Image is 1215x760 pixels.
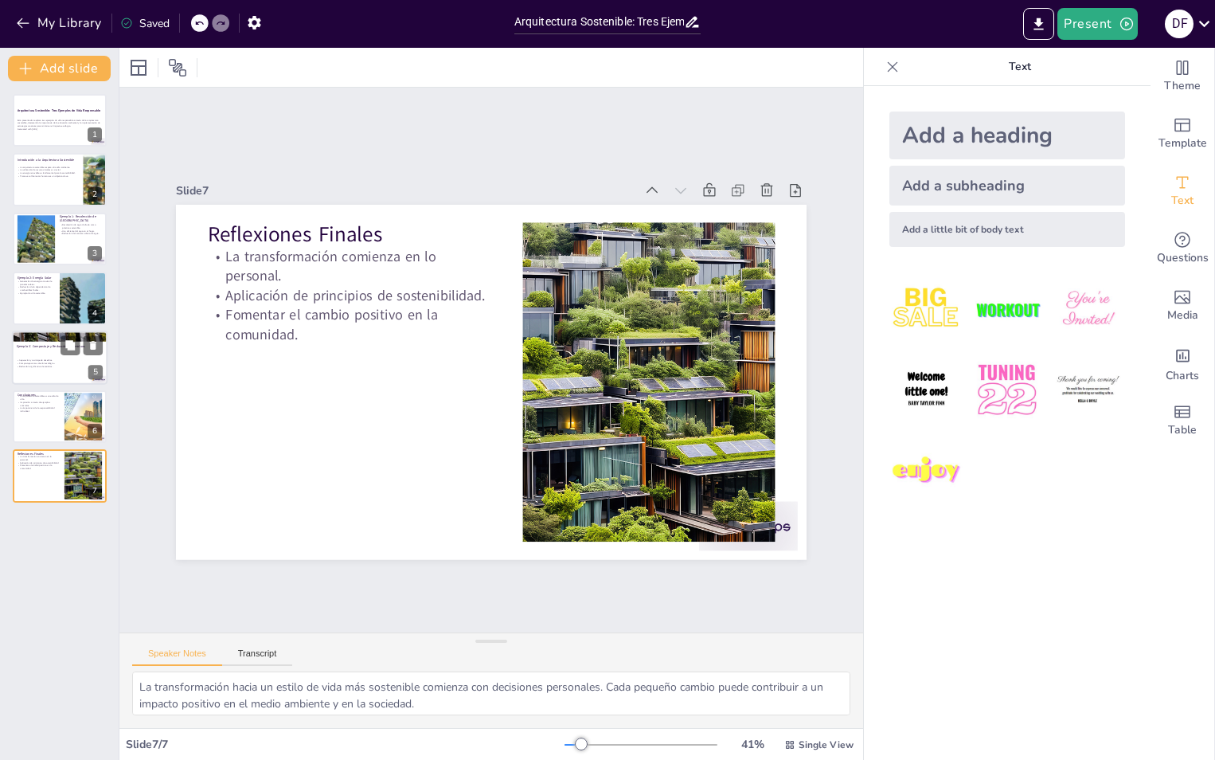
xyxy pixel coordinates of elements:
div: Get real-time input from your audience [1151,220,1214,277]
p: Compostaje como solución ecológica. [17,362,103,365]
button: Delete Slide [84,335,103,355]
p: Ejemplo 1: Recolección de [GEOGRAPHIC_DATA] [60,214,102,223]
div: 1 [88,127,102,142]
p: La arquitectura sostenible respeta el medio ambiente. [18,165,79,168]
p: Esta presentación explora tres ejemplos de vida responsable a través de la arquitectura sostenibl... [18,119,102,127]
p: Aplicación de principios de sostenibilidad. [225,229,507,307]
button: My Library [12,10,108,36]
p: Reducción del consumo diario de agua. [60,232,102,235]
p: Separación y reciclaje de desechos. [17,358,103,362]
p: Fomentar el cambio positivo en la comunidad. [18,464,60,470]
div: 7 [13,449,107,502]
p: Ejemplo de vida sostenible. [18,292,55,295]
strong: Arquitectura Sostenible: Tres Ejemplos de Vida Responsable [18,108,100,112]
div: Add a heading [889,112,1125,159]
div: 6 [13,390,107,443]
img: 5.jpeg [970,353,1044,427]
p: Inspiración a través de ejemplos concretos. [18,401,60,406]
p: La transformación comienza en lo personal. [229,190,515,288]
img: 3.jpeg [1051,272,1125,347]
p: Introducción a la Arquitectura Sostenible [18,157,79,162]
p: Reflexiones Finales [18,452,60,456]
span: Charts [1166,367,1199,385]
p: Generación de energía a través de paneles solares. [18,280,55,286]
div: 7 [88,484,102,498]
p: Recolección de agua de lluvia como práctica sostenible. [60,223,102,229]
p: La energía renovable es fundamental para la sostenibilidad. [18,171,79,174]
div: 4 [88,306,102,320]
button: Export to PowerPoint [1023,8,1054,40]
p: Reducción de la dependencia de combustibles fósiles. [18,286,55,292]
p: Ejemplo 2: Energía Solar [18,276,55,280]
div: 2 [88,187,102,202]
button: Speaker Notes [132,648,222,666]
span: Questions [1157,249,1209,267]
span: Text [1171,192,1194,210]
img: 7.jpeg [889,434,963,508]
div: 5 [88,365,103,379]
div: 3 [13,213,107,265]
img: 6.jpeg [1051,353,1125,427]
div: Add charts and graphs [1151,335,1214,392]
div: D F [1165,10,1194,38]
button: Duplicate Slide [61,335,80,355]
div: Saved [120,16,170,31]
p: Conclusiones [18,393,60,398]
div: Layout [126,55,151,80]
span: Template [1158,135,1207,152]
div: 1 [13,94,107,147]
div: Add a subheading [889,166,1125,206]
span: Position [168,58,187,77]
div: Change the overall theme [1151,48,1214,105]
div: Add a little bit of body text [889,212,1125,247]
p: Uso eficiente del agua en el hogar. [60,229,102,233]
p: La transformación comienza en lo personal. [18,456,60,461]
div: 41 % [733,737,772,752]
button: Present [1057,8,1137,40]
div: Add a table [1151,392,1214,449]
input: Insert title [514,10,684,33]
p: La importancia de la responsabilidad individual. [18,407,60,413]
button: Add slide [8,56,111,81]
div: 3 [88,246,102,261]
div: 5 [12,331,107,385]
div: Add ready made slides [1151,105,1214,163]
p: Fomentar el cambio positivo en la comunidad. [217,248,502,345]
span: Media [1167,307,1198,324]
span: Table [1168,421,1197,439]
img: 4.jpeg [889,353,963,427]
img: 1.jpeg [889,272,963,347]
img: 2.jpeg [970,272,1044,347]
button: Transcript [222,648,293,666]
span: Single View [799,738,854,751]
p: Reducción significativa de residuos. [17,365,103,368]
div: Add text boxes [1151,163,1214,220]
textarea: La transformación hacia un estilo de vida más sostenible comienza con decisiones personales. Cada... [132,672,850,715]
p: La arquitectura sostenible es un estilo de vida. [18,395,60,401]
p: La utilización de recursos locales es crucial. [18,168,79,171]
p: Generated with [URL] [18,127,102,131]
div: Add images, graphics, shapes or video [1151,277,1214,335]
p: Reflexiones Finales [236,164,520,252]
div: Slide 7 [217,121,668,231]
p: Text [905,48,1135,86]
div: 2 [13,153,107,206]
span: Theme [1164,77,1201,95]
p: Ejemplo 3: Compostaje y Reducción de Residuos [17,343,103,348]
div: 6 [88,424,102,438]
button: D F [1165,8,1194,40]
div: Slide 7 / 7 [126,737,565,752]
div: 4 [13,272,107,324]
p: Aplicación de principios de sostenibilidad. [18,461,60,464]
p: Promover el bienestar humano es un objetivo clave. [18,174,79,177]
